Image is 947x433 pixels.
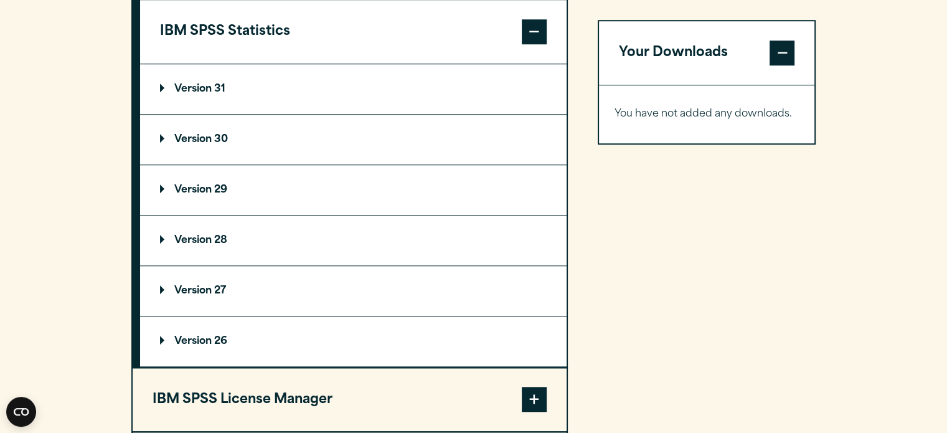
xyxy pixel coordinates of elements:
[160,236,227,245] p: Version 28
[140,216,567,265] summary: Version 28
[140,266,567,316] summary: Version 27
[160,336,227,346] p: Version 26
[160,185,227,195] p: Version 29
[160,286,226,296] p: Version 27
[140,165,567,215] summary: Version 29
[140,316,567,366] summary: Version 26
[140,115,567,164] summary: Version 30
[140,64,567,367] div: IBM SPSS Statistics
[160,135,228,145] p: Version 30
[615,105,799,123] p: You have not added any downloads.
[133,368,567,432] button: IBM SPSS License Manager
[140,64,567,114] summary: Version 31
[599,85,815,143] div: Your Downloads
[160,84,225,94] p: Version 31
[6,397,36,427] button: Open CMP widget
[599,21,815,85] button: Your Downloads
